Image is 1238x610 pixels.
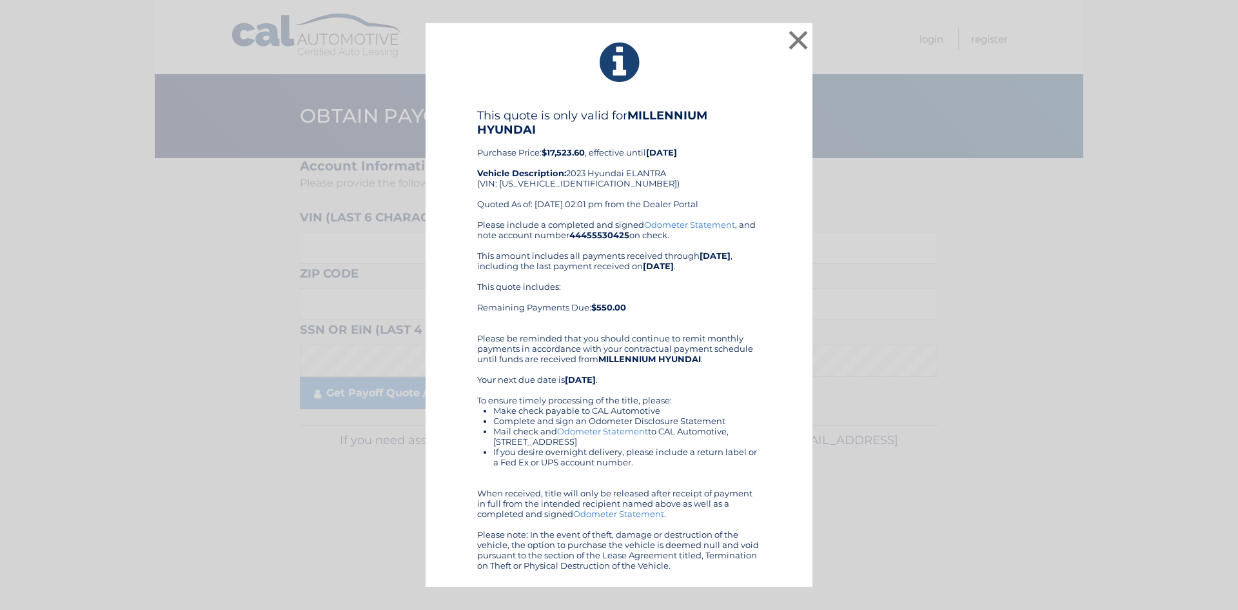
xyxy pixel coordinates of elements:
[477,219,761,571] div: Please include a completed and signed , and note account number on check. This amount includes al...
[557,426,648,436] a: Odometer Statement
[542,147,585,158] b: $17,523.60
[569,230,629,240] b: 44455530425
[477,108,761,219] div: Purchase Price: , effective until 2023 Hyundai ELANTRA (VIN: [US_VEHICLE_IDENTIFICATION_NUMBER]) ...
[477,281,761,323] div: This quote includes: Remaining Payments Due:
[591,302,626,312] b: $550.00
[477,108,761,137] h4: This quote is only valid for
[700,250,731,261] b: [DATE]
[477,108,707,137] b: MILLENNIUM HYUNDAI
[646,147,677,158] b: [DATE]
[493,416,761,426] li: Complete and sign an Odometer Disclosure Statement
[643,261,674,271] b: [DATE]
[493,447,761,467] li: If you desire overnight delivery, please include a return label or a Fed Ex or UPS account number.
[493,426,761,447] li: Mail check and to CAL Automotive, [STREET_ADDRESS]
[644,219,735,230] a: Odometer Statement
[598,354,701,364] b: MILLENNIUM HYUNDAI
[493,405,761,416] li: Make check payable to CAL Automotive
[785,27,811,53] button: ×
[565,374,596,385] b: [DATE]
[573,509,664,519] a: Odometer Statement
[477,168,566,178] strong: Vehicle Description:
